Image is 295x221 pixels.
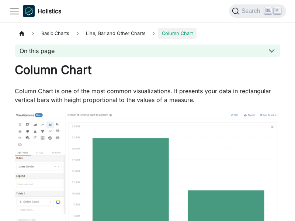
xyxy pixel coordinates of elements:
[15,63,280,77] h1: Column Chart
[15,28,29,39] a: Home page
[82,28,149,39] span: Line, Bar and Other Charts
[274,7,281,14] kbd: K
[38,28,73,39] span: Basic Charts
[158,28,197,39] span: Column Chart
[229,4,286,18] button: Search (Ctrl+K)
[23,5,61,17] a: HolisticsHolistics
[15,45,280,57] button: On this page
[9,6,20,17] button: Toggle navigation bar
[15,87,280,104] p: Column Chart is one of the most common visualizations. It presents your data in rectangular verti...
[23,5,35,17] img: Holistics
[239,8,265,14] span: Search
[15,28,280,39] nav: Breadcrumbs
[38,7,61,15] b: Holistics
